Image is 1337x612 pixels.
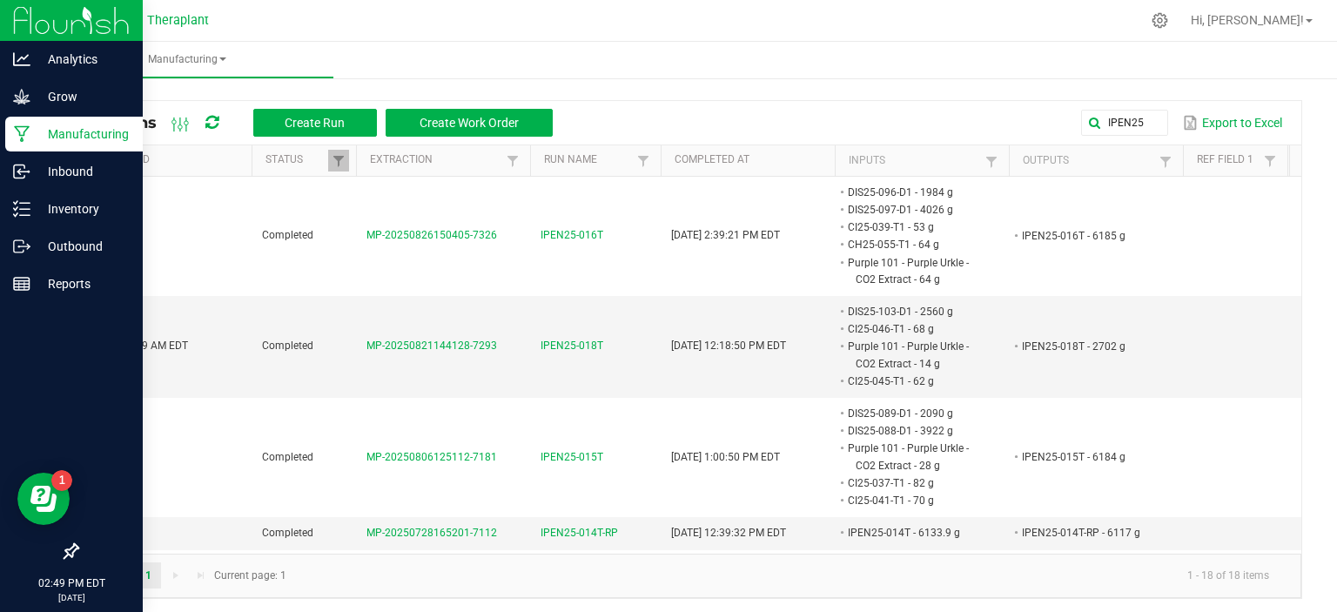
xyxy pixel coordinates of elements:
[136,562,161,588] a: Page 1
[845,184,983,201] li: DIS25-096-D1 - 1984 g
[541,227,603,244] span: IPEN25-016T
[8,575,135,591] p: 02:49 PM EDT
[262,451,313,463] span: Completed
[845,524,983,541] li: IPEN25-014T - 6133.9 g
[671,527,786,539] span: [DATE] 12:39:32 PM EDT
[1149,12,1171,29] div: Manage settings
[42,42,333,78] a: Manufacturing
[845,440,983,474] li: Purple 101 - Purple Urkle - CO2 Extract - 28 g
[1155,151,1176,172] a: Filter
[13,88,30,105] inline-svg: Grow
[845,219,983,236] li: CI25-039-T1 - 53 g
[13,200,30,218] inline-svg: Inventory
[1081,110,1168,136] input: Search
[13,238,30,255] inline-svg: Outbound
[845,474,983,492] li: CI25-037-T1 - 82 g
[1019,524,1157,541] li: IPEN25-014T-RP - 6117 g
[671,229,780,241] span: [DATE] 2:39:21 PM EDT
[366,527,497,539] span: MP-20250728165201-7112
[1191,13,1304,27] span: Hi, [PERSON_NAME]!
[845,422,983,440] li: DIS25-088-D1 - 3922 g
[845,303,983,320] li: DIS25-103-D1 - 2560 g
[1019,227,1157,245] li: IPEN25-016T - 6185 g
[30,273,135,294] p: Reports
[845,338,983,372] li: Purple 101 - Purple Urkle - CO2 Extract - 14 g
[91,108,566,138] div: All Runs
[51,470,72,491] iframe: Resource center unread badge
[366,229,497,241] span: MP-20250826150405-7326
[13,163,30,180] inline-svg: Inbound
[845,492,983,509] li: CI25-041-T1 - 70 g
[671,340,786,352] span: [DATE] 12:18:50 PM EDT
[30,86,135,107] p: Grow
[17,473,70,525] iframe: Resource center
[91,153,245,167] a: ScheduledSortable
[845,373,983,390] li: CI25-045-T1 - 62 g
[541,338,603,354] span: IPEN25-018T
[981,151,1002,172] a: Filter
[675,153,828,167] a: Completed AtSortable
[30,161,135,182] p: Inbound
[77,554,1301,598] kendo-pager: Current page: 1
[1019,448,1157,466] li: IPEN25-015T - 6184 g
[30,124,135,145] p: Manufacturing
[297,562,1283,590] kendo-pager-info: 1 - 18 of 18 items
[502,150,523,171] a: Filter
[30,236,135,257] p: Outbound
[13,50,30,68] inline-svg: Analytics
[328,150,349,171] a: Filter
[30,198,135,219] p: Inventory
[1019,338,1157,355] li: IPEN25-018T - 2702 g
[845,201,983,219] li: DIS25-097-D1 - 4026 g
[13,275,30,293] inline-svg: Reports
[671,451,780,463] span: [DATE] 1:00:50 PM EDT
[420,116,519,130] span: Create Work Order
[8,591,135,604] p: [DATE]
[1260,150,1280,171] a: Filter
[253,109,377,137] button: Create Run
[845,405,983,422] li: DIS25-089-D1 - 2090 g
[366,340,497,352] span: MP-20250821144128-7293
[30,49,135,70] p: Analytics
[845,236,983,253] li: CH25-055-T1 - 64 g
[262,340,313,352] span: Completed
[42,52,333,67] span: Manufacturing
[541,525,618,541] span: IPEN25-014T-RP
[544,153,632,167] a: Run NameSortable
[13,125,30,143] inline-svg: Manufacturing
[262,229,313,241] span: Completed
[1009,145,1183,177] th: Outputs
[147,13,209,28] span: Theraplant
[835,145,1009,177] th: Inputs
[541,449,603,466] span: IPEN25-015T
[386,109,553,137] button: Create Work Order
[1179,108,1287,138] button: Export to Excel
[370,153,501,167] a: ExtractionSortable
[262,527,313,539] span: Completed
[366,451,497,463] span: MP-20250806125112-7181
[845,254,983,288] li: Purple 101 - Purple Urkle - CO2 Extract - 64 g
[845,320,983,338] li: CI25-046-T1 - 68 g
[633,150,654,171] a: Filter
[1197,153,1259,167] a: Ref Field 1Sortable
[285,116,345,130] span: Create Run
[265,153,327,167] a: StatusSortable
